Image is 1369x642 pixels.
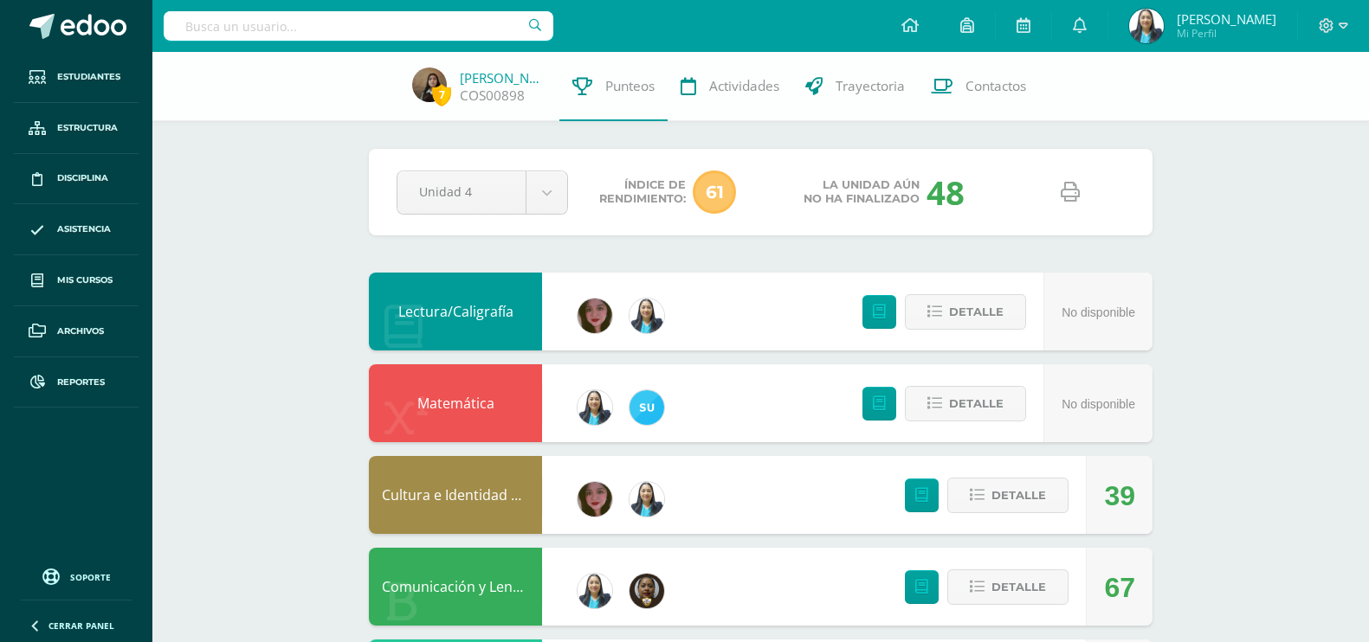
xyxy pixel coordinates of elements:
span: Mis cursos [57,273,113,287]
span: Asistencia [57,222,111,236]
a: Lectura/Caligrafía [398,302,513,321]
div: Matemática [369,364,542,442]
a: Soporte [21,564,132,587]
span: Estudiantes [57,70,120,84]
a: Punteos [559,52,668,121]
span: Punteos [605,77,655,95]
span: No disponible [1062,397,1135,411]
a: Asistencia [14,204,139,255]
a: Mis cursos [14,255,139,306]
div: Comunicación y Lenguaje [369,548,542,626]
span: Estructura [57,121,118,135]
a: Cultura e Identidad Maya [382,485,546,504]
span: Contactos [965,77,1026,95]
a: COS00898 [460,87,525,105]
span: Detalle [949,388,1004,420]
a: Unidad 4 [397,171,567,214]
span: Archivos [57,324,104,338]
span: Reportes [57,376,105,389]
div: 48 [927,170,965,215]
span: Detalle [991,479,1046,511]
span: Unidad 4 [419,171,504,212]
div: 67 [1104,549,1135,626]
span: Detalle [949,296,1004,328]
a: Estructura [14,103,139,154]
span: 61 [693,170,736,214]
img: 7d52c4293edfc43798a6408b36944102.png [630,574,664,608]
img: 49168807a2b8cca0ef2119beca2bd5ad.png [630,299,664,333]
a: Estudiantes [14,52,139,103]
a: Disciplina [14,154,139,205]
span: La unidad aún no ha finalizado [804,178,920,206]
img: 85b73c6f98170149d8c17c97fd1f3f6a.png [412,67,447,102]
a: [PERSON_NAME] [460,69,546,87]
span: 7 [432,84,451,106]
button: Detalle [947,569,1069,605]
button: Detalle [947,478,1069,513]
button: Detalle [905,386,1026,421]
img: 49168807a2b8cca0ef2119beca2bd5ad.png [578,574,612,608]
span: Detalle [991,571,1046,603]
span: Trayectoria [836,77,905,95]
a: Reportes [14,357,139,408]
img: 76ba8faa5d35b300633ec217a03f91ef.png [578,482,612,517]
span: Soporte [70,571,111,583]
img: dc7d38de1d5b52360c8bb618cee5abea.png [1129,9,1164,43]
div: Lectura/Caligrafía [369,273,542,350]
span: Disciplina [57,171,108,185]
button: Detalle [905,294,1026,330]
a: Trayectoria [792,52,918,121]
div: 39 [1104,457,1135,535]
img: 14471758ff6613f552bde5ba870308b6.png [630,390,664,425]
span: [PERSON_NAME] [1177,10,1276,28]
img: 49168807a2b8cca0ef2119beca2bd5ad.png [578,390,612,425]
a: Actividades [668,52,792,121]
a: Archivos [14,306,139,357]
img: 76ba8faa5d35b300633ec217a03f91ef.png [578,299,612,333]
div: Cultura e Identidad Maya [369,456,542,534]
span: No disponible [1062,305,1135,319]
img: 49168807a2b8cca0ef2119beca2bd5ad.png [630,482,664,517]
span: Mi Perfil [1177,26,1276,41]
span: Actividades [709,77,779,95]
a: Comunicación y Lenguaje [382,577,548,596]
span: Cerrar panel [48,620,114,632]
a: Contactos [918,52,1039,121]
span: Índice de Rendimiento: [599,178,686,206]
input: Busca un usuario... [164,11,553,41]
a: Matemática [417,394,494,413]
